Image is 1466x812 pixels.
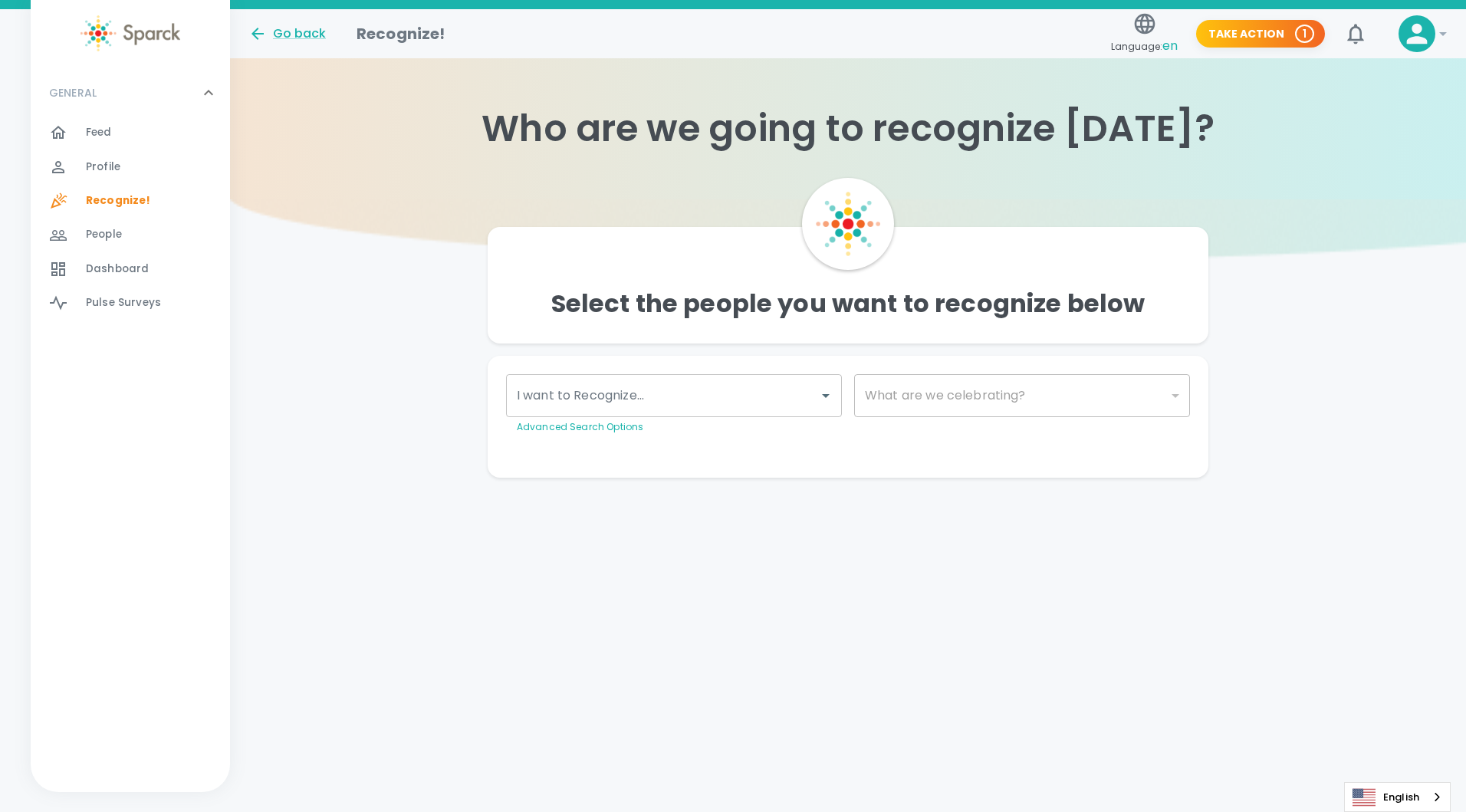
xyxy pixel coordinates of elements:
[248,25,326,43] button: Go back
[86,125,112,140] span: Feed
[31,286,230,320] a: Pulse Surveys
[31,116,230,150] a: Feed
[1345,783,1450,811] a: English
[81,15,180,51] img: Sparck logo
[815,385,837,406] button: Open
[1111,36,1178,57] span: Language:
[1105,7,1184,61] button: Language:en
[86,227,122,242] span: People
[357,21,445,46] h1: Recognize!
[49,85,97,100] p: GENERAL
[86,159,120,175] span: Profile
[31,252,230,286] a: Dashboard
[86,193,151,209] span: Recognize!
[1196,20,1325,48] button: Take Action 1
[31,150,230,184] a: Profile
[816,192,880,256] img: Sparck Logo
[31,184,230,218] a: Recognize!
[86,261,149,277] span: Dashboard
[31,116,230,326] div: GENERAL
[230,107,1466,150] h1: Who are we going to recognize [DATE]?
[31,70,230,116] div: GENERAL
[1162,37,1178,54] span: en
[86,295,161,311] span: Pulse Surveys
[1344,782,1451,812] aside: Language selected: English
[1303,26,1307,41] p: 1
[517,420,643,433] a: Advanced Search Options
[31,15,230,51] a: Sparck logo
[1344,782,1451,812] div: Language
[31,218,230,251] a: People
[551,288,1146,319] h4: Select the people you want to recognize below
